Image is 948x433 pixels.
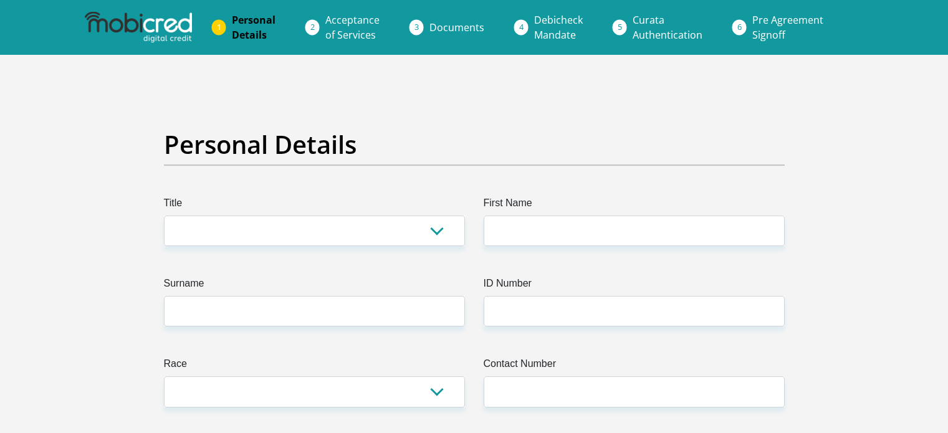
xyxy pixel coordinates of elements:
label: Surname [164,276,465,296]
input: ID Number [484,296,785,326]
span: Curata Authentication [633,13,702,42]
span: Pre Agreement Signoff [752,13,823,42]
a: DebicheckMandate [524,7,593,47]
img: mobicred logo [85,12,192,43]
input: First Name [484,216,785,246]
h2: Personal Details [164,130,785,159]
a: Documents [419,15,494,40]
input: Surname [164,296,465,326]
label: First Name [484,196,785,216]
span: Documents [429,21,484,34]
label: ID Number [484,276,785,296]
label: Title [164,196,465,216]
a: Pre AgreementSignoff [742,7,833,47]
span: Acceptance of Services [325,13,380,42]
label: Contact Number [484,356,785,376]
label: Race [164,356,465,376]
span: Personal Details [232,13,275,42]
span: Debicheck Mandate [534,13,583,42]
a: CurataAuthentication [623,7,712,47]
input: Contact Number [484,376,785,407]
a: Acceptanceof Services [315,7,390,47]
a: PersonalDetails [222,7,285,47]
